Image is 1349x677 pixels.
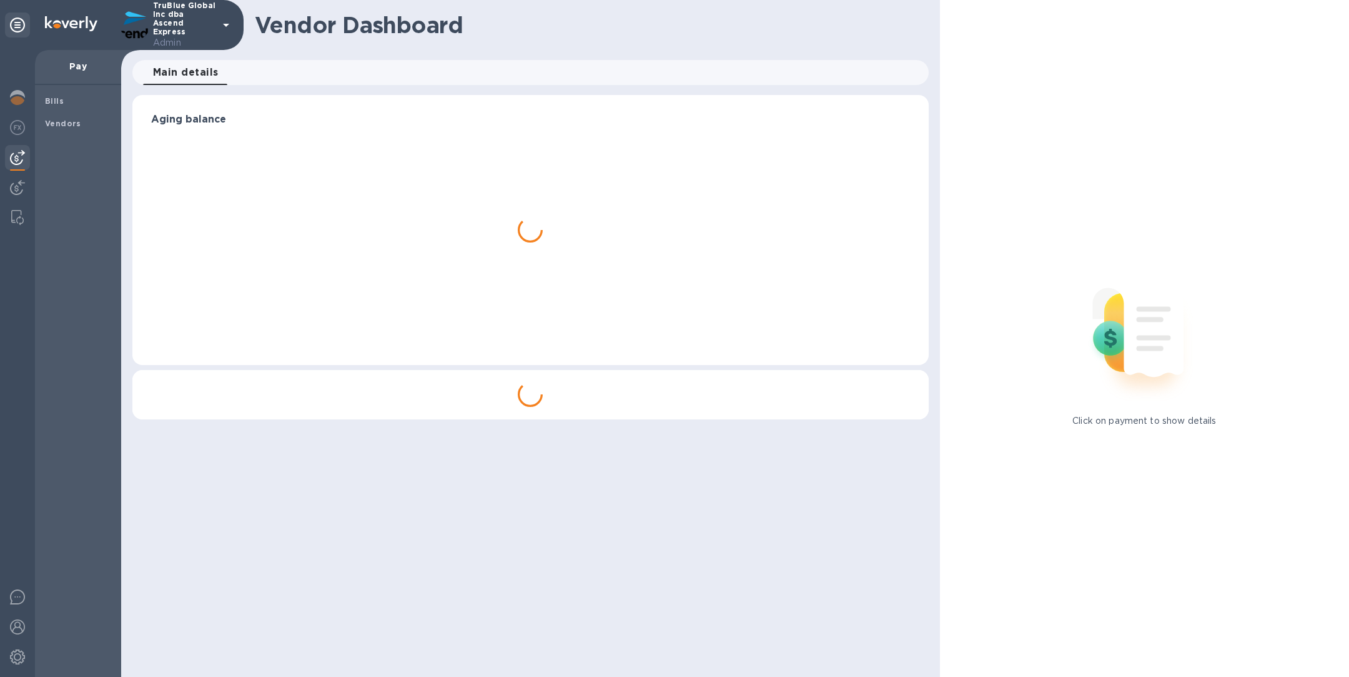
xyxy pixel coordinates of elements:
img: Foreign exchange [10,120,25,135]
b: Vendors [45,119,81,128]
b: Bills [45,96,64,106]
h3: Aging balance [151,114,910,126]
span: Main details [153,64,219,81]
div: Unpin categories [5,13,30,38]
p: Pay [45,60,111,73]
h1: Vendor Dashboard [255,12,920,38]
p: Click on payment to show details [1072,414,1216,428]
img: Logo [45,16,97,31]
p: TruBlue Global Inc dba Ascend Express [153,1,215,49]
p: Admin [153,36,215,49]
